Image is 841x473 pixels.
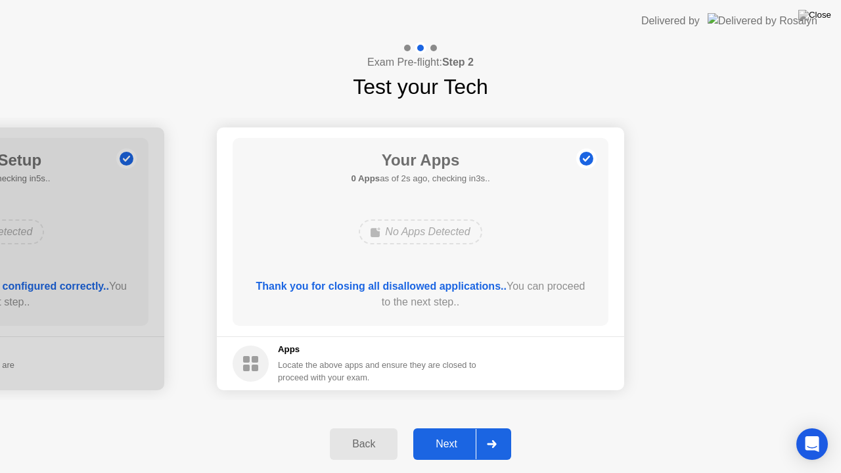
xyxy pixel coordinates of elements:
div: Delivered by [641,13,700,29]
button: Back [330,428,398,460]
div: Back [334,438,394,450]
div: You can proceed to the next step.. [252,279,590,310]
div: No Apps Detected [359,219,482,244]
img: Delivered by Rosalyn [708,13,817,28]
h5: Apps [278,343,477,356]
img: Close [798,10,831,20]
b: 0 Apps [351,173,380,183]
button: Next [413,428,511,460]
h5: as of 2s ago, checking in3s.. [351,172,489,185]
div: Open Intercom Messenger [796,428,828,460]
b: Thank you for closing all disallowed applications.. [256,281,507,292]
h4: Exam Pre-flight: [367,55,474,70]
div: Locate the above apps and ensure they are closed to proceed with your exam. [278,359,477,384]
h1: Test your Tech [353,71,488,102]
div: Next [417,438,476,450]
h1: Your Apps [351,148,489,172]
b: Step 2 [442,56,474,68]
